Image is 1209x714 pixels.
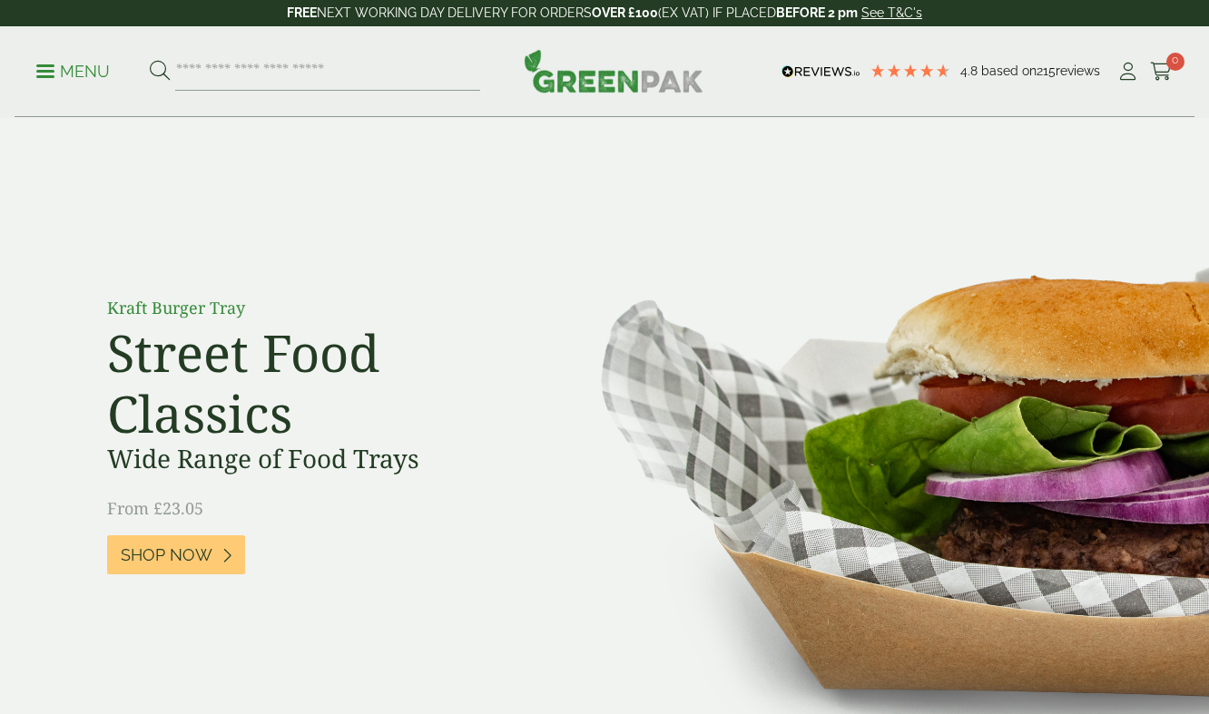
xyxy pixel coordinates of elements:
a: See T&C's [861,5,922,20]
strong: OVER £100 [592,5,658,20]
img: REVIEWS.io [781,65,860,78]
a: Menu [36,61,110,79]
span: Based on [981,64,1037,78]
span: 215 [1037,64,1056,78]
span: reviews [1056,64,1100,78]
i: My Account [1116,63,1139,81]
a: Shop Now [107,535,245,574]
img: GreenPak Supplies [524,49,703,93]
i: Cart [1150,63,1173,81]
strong: FREE [287,5,317,20]
a: 0 [1150,58,1173,85]
h2: Street Food Classics [107,322,516,444]
span: 4.8 [960,64,981,78]
h3: Wide Range of Food Trays [107,444,516,474]
span: Shop Now [121,545,212,565]
strong: BEFORE 2 pm [776,5,858,20]
p: Kraft Burger Tray [107,296,516,320]
p: Menu [36,61,110,83]
div: 4.79 Stars [870,63,951,79]
span: From £23.05 [107,497,203,519]
span: 0 [1166,53,1184,71]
